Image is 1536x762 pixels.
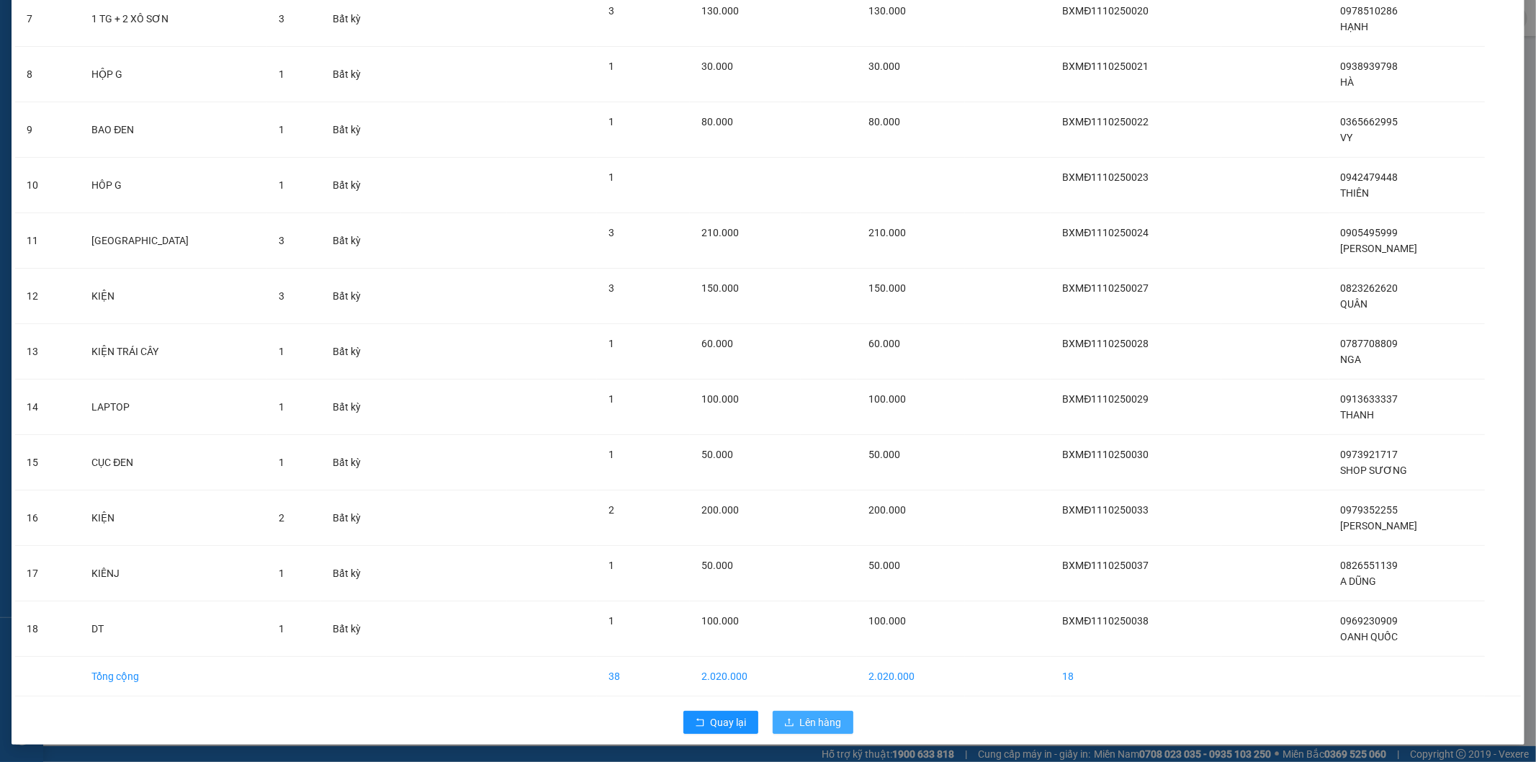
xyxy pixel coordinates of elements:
[15,435,80,490] td: 15
[608,449,614,460] span: 1
[701,615,739,627] span: 100.000
[868,504,906,516] span: 200.000
[80,657,267,696] td: Tổng cộng
[701,282,739,294] span: 150.000
[321,47,401,102] td: Bất kỳ
[1341,615,1398,627] span: 0969230909
[80,601,267,657] td: DT
[15,47,80,102] td: 8
[701,227,739,238] span: 210.000
[1062,116,1149,127] span: BXMĐ1110250022
[608,60,614,72] span: 1
[1341,132,1353,143] span: VY
[773,711,853,734] button: uploadLên hàng
[1062,171,1149,183] span: BXMĐ1110250023
[1341,393,1398,405] span: 0913633337
[1062,449,1149,460] span: BXMĐ1110250030
[1341,227,1398,238] span: 0905495999
[701,338,733,349] span: 60.000
[321,380,401,435] td: Bất kỳ
[279,568,284,579] span: 1
[1341,171,1398,183] span: 0942479448
[1062,393,1149,405] span: BXMĐ1110250029
[321,490,401,546] td: Bất kỳ
[1341,354,1362,365] span: NGA
[1062,60,1149,72] span: BXMĐ1110250021
[1341,60,1398,72] span: 0938939798
[1062,282,1149,294] span: BXMĐ1110250027
[1341,76,1355,88] span: HÀ
[1341,338,1398,349] span: 0787708809
[321,158,401,213] td: Bất kỳ
[1341,465,1408,476] span: SHOP SƯƠNG
[608,282,614,294] span: 3
[321,324,401,380] td: Bất kỳ
[279,401,284,413] span: 1
[279,124,284,135] span: 1
[80,490,267,546] td: KIỆN
[608,560,614,571] span: 1
[608,615,614,627] span: 1
[279,290,284,302] span: 3
[701,5,739,17] span: 130.000
[1341,282,1398,294] span: 0823262620
[800,714,842,730] span: Lên hàng
[701,449,733,460] span: 50.000
[1051,657,1221,696] td: 18
[1062,615,1149,627] span: BXMĐ1110250038
[868,282,906,294] span: 150.000
[868,615,906,627] span: 100.000
[80,380,267,435] td: LAPTOP
[80,47,267,102] td: HỘP G
[321,546,401,601] td: Bất kỳ
[868,5,906,17] span: 130.000
[868,227,906,238] span: 210.000
[1341,504,1398,516] span: 0979352255
[608,116,614,127] span: 1
[608,504,614,516] span: 2
[711,714,747,730] span: Quay lại
[279,235,284,246] span: 3
[1341,449,1398,460] span: 0973921717
[1341,409,1375,421] span: THANH
[608,227,614,238] span: 3
[1341,575,1377,587] span: A DŨNG
[1062,227,1149,238] span: BXMĐ1110250024
[608,338,614,349] span: 1
[279,13,284,24] span: 3
[15,158,80,213] td: 10
[1062,5,1149,17] span: BXMĐ1110250020
[279,346,284,357] span: 1
[701,60,733,72] span: 30.000
[321,213,401,269] td: Bất kỳ
[321,601,401,657] td: Bất kỳ
[683,711,758,734] button: rollbackQuay lại
[80,435,267,490] td: CỤC ĐEN
[701,393,739,405] span: 100.000
[1341,298,1368,310] span: QUÂN
[690,657,801,696] td: 2.020.000
[868,338,900,349] span: 60.000
[15,490,80,546] td: 16
[15,102,80,158] td: 9
[608,5,614,17] span: 3
[80,102,267,158] td: BAO ĐEN
[701,504,739,516] span: 200.000
[279,457,284,468] span: 1
[80,213,267,269] td: [GEOGRAPHIC_DATA]
[868,449,900,460] span: 50.000
[1062,504,1149,516] span: BXMĐ1110250033
[857,657,964,696] td: 2.020.000
[701,560,733,571] span: 50.000
[321,269,401,324] td: Bất kỳ
[15,546,80,601] td: 17
[1341,116,1398,127] span: 0365662995
[80,269,267,324] td: KIỆN
[608,393,614,405] span: 1
[80,546,267,601] td: KIÊNJ
[1062,338,1149,349] span: BXMĐ1110250028
[1341,187,1370,199] span: THIÊN
[15,324,80,380] td: 13
[868,116,900,127] span: 80.000
[279,68,284,80] span: 1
